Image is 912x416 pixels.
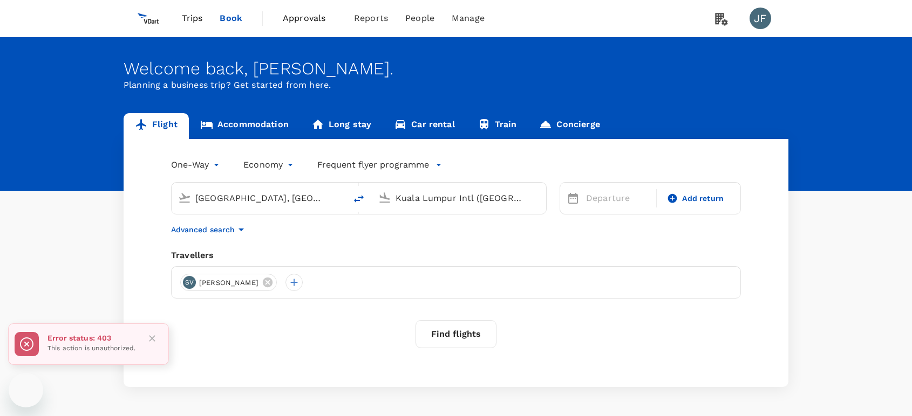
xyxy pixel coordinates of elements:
a: Car rental [383,113,466,139]
a: Train [466,113,528,139]
div: SV[PERSON_NAME] [180,274,277,291]
div: Economy [243,156,296,174]
a: Concierge [528,113,611,139]
span: Reports [354,12,388,25]
button: Open [539,197,541,199]
p: Departure [586,192,650,205]
span: Manage [452,12,485,25]
button: Find flights [416,320,496,348]
img: VDart Malaysia SDN BHD [124,6,173,30]
p: Advanced search [171,224,235,235]
div: Travellers [171,249,741,262]
div: One-Way [171,156,222,174]
button: Close [144,330,160,346]
span: Approvals [283,12,337,25]
span: People [405,12,434,25]
p: Planning a business trip? Get started from here. [124,79,788,92]
div: SV [183,276,196,289]
p: This action is unauthorized. [47,343,135,354]
span: Book [220,12,242,25]
div: Welcome back , [PERSON_NAME] . [124,59,788,79]
p: Frequent flyer programme [317,158,429,171]
button: Open [338,197,341,199]
button: delete [346,186,372,212]
span: [PERSON_NAME] [193,278,265,288]
span: Trips [182,12,203,25]
a: Flight [124,113,189,139]
button: Frequent flyer programme [317,158,442,171]
button: Advanced search [171,223,248,236]
a: Long stay [300,113,383,139]
input: Going to [396,190,523,206]
div: JF [750,8,771,29]
span: Add return [682,193,724,204]
p: Error status: 403 [47,332,135,343]
iframe: Button to launch messaging window [9,373,43,407]
a: Accommodation [189,113,300,139]
input: Depart from [195,190,323,206]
